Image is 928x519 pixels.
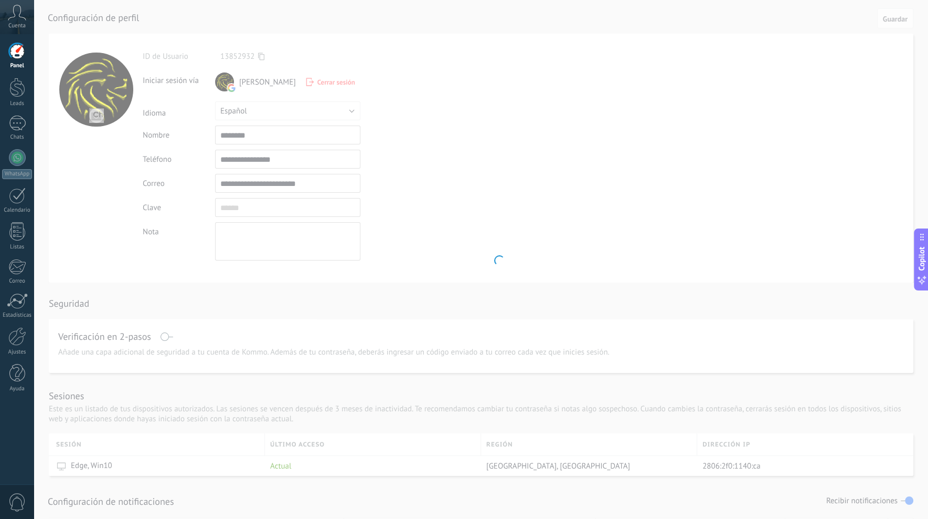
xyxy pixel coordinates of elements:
[2,134,33,141] div: Chats
[8,23,26,29] span: Cuenta
[2,278,33,285] div: Correo
[2,207,33,214] div: Calendario
[2,349,33,356] div: Ajustes
[2,169,32,179] div: WhatsApp
[2,244,33,251] div: Listas
[2,386,33,392] div: Ayuda
[2,63,33,69] div: Panel
[2,312,33,319] div: Estadísticas
[916,247,927,271] span: Copilot
[2,100,33,107] div: Leads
